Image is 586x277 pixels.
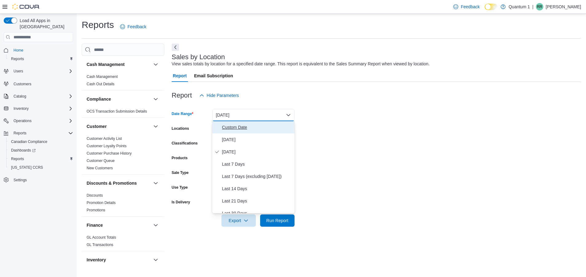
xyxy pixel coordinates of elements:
[546,3,581,10] p: [PERSON_NAME]
[87,74,118,79] span: Cash Management
[222,136,292,143] span: [DATE]
[11,46,73,54] span: Home
[87,144,127,148] a: Customer Loyalty Points
[9,164,45,171] a: [US_STATE] CCRS
[87,123,151,129] button: Customer
[11,47,26,54] a: Home
[11,67,25,75] button: Users
[11,117,73,125] span: Operations
[6,146,76,155] a: Dashboards
[173,70,187,82] span: Report
[197,89,241,102] button: Hide Parameters
[14,131,26,136] span: Reports
[172,44,179,51] button: Next
[1,104,76,113] button: Inventory
[221,214,256,227] button: Export
[87,109,147,114] span: OCS Transaction Submission Details
[87,222,151,228] button: Finance
[87,136,122,141] span: Customer Activity List
[14,178,27,183] span: Settings
[14,82,31,87] span: Customers
[6,55,76,63] button: Reports
[87,193,103,198] a: Discounts
[87,158,115,163] span: Customer Queue
[82,19,114,31] h1: Reports
[87,166,113,170] a: New Customers
[6,137,76,146] button: Canadian Compliance
[11,176,73,184] span: Settings
[14,69,23,74] span: Users
[172,156,188,160] label: Products
[11,105,31,112] button: Inventory
[12,4,40,10] img: Cova
[9,55,26,63] a: Reports
[11,117,34,125] button: Operations
[11,80,34,88] a: Customers
[172,126,189,131] label: Locations
[152,123,159,130] button: Customer
[222,185,292,192] span: Last 14 Days
[172,61,430,67] div: View sales totals by location for a specified date range. This report is equivalent to the Sales ...
[11,80,73,87] span: Customers
[222,160,292,168] span: Last 7 Days
[87,151,132,156] a: Customer Purchase History
[1,79,76,88] button: Customers
[152,179,159,187] button: Discounts & Promotions
[87,61,125,67] h3: Cash Management
[537,3,542,10] span: RR
[11,156,24,161] span: Reports
[152,221,159,229] button: Finance
[1,46,76,55] button: Home
[222,197,292,205] span: Last 21 Days
[87,235,116,240] a: GL Account Totals
[11,129,29,137] button: Reports
[87,200,116,205] span: Promotion Details
[1,117,76,125] button: Operations
[152,61,159,68] button: Cash Management
[87,166,113,171] span: New Customers
[172,111,193,116] label: Date Range
[11,139,47,144] span: Canadian Compliance
[9,55,73,63] span: Reports
[194,70,233,82] span: Email Subscription
[532,3,533,10] p: |
[11,176,29,184] a: Settings
[87,159,115,163] a: Customer Queue
[87,96,151,102] button: Compliance
[207,92,239,98] span: Hide Parameters
[1,175,76,184] button: Settings
[17,17,73,30] span: Load All Apps in [GEOGRAPHIC_DATA]
[9,155,73,163] span: Reports
[82,108,164,117] div: Compliance
[87,61,151,67] button: Cash Management
[87,243,113,247] a: GL Transactions
[509,3,530,10] p: Quantum 1
[127,24,146,30] span: Feedback
[87,75,118,79] a: Cash Management
[82,192,164,216] div: Discounts & Promotions
[1,129,76,137] button: Reports
[11,129,73,137] span: Reports
[172,141,198,146] label: Classifications
[9,138,50,145] a: Canadian Compliance
[87,222,103,228] h3: Finance
[172,185,188,190] label: Use Type
[87,257,151,263] button: Inventory
[118,21,149,33] a: Feedback
[152,95,159,103] button: Compliance
[172,53,225,61] h3: Sales by Location
[260,214,295,227] button: Run Report
[82,135,164,174] div: Customer
[152,256,159,264] button: Inventory
[461,4,479,10] span: Feedback
[87,82,115,86] a: Cash Out Details
[87,180,151,186] button: Discounts & Promotions
[11,165,43,170] span: [US_STATE] CCRS
[87,144,127,148] span: Customer Loyalty Points
[9,147,73,154] span: Dashboards
[82,73,164,90] div: Cash Management
[4,43,73,200] nav: Complex example
[9,147,38,154] a: Dashboards
[11,105,73,112] span: Inventory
